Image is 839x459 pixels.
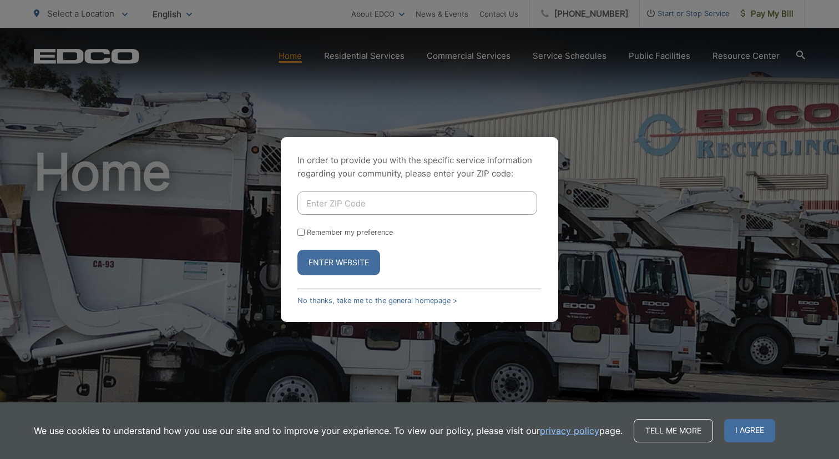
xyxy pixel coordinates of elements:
[297,296,457,305] a: No thanks, take me to the general homepage >
[724,419,775,442] span: I agree
[540,424,599,437] a: privacy policy
[34,424,623,437] p: We use cookies to understand how you use our site and to improve your experience. To view our pol...
[307,228,393,236] label: Remember my preference
[297,154,542,180] p: In order to provide you with the specific service information regarding your community, please en...
[297,250,380,275] button: Enter Website
[297,191,537,215] input: Enter ZIP Code
[634,419,713,442] a: Tell me more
